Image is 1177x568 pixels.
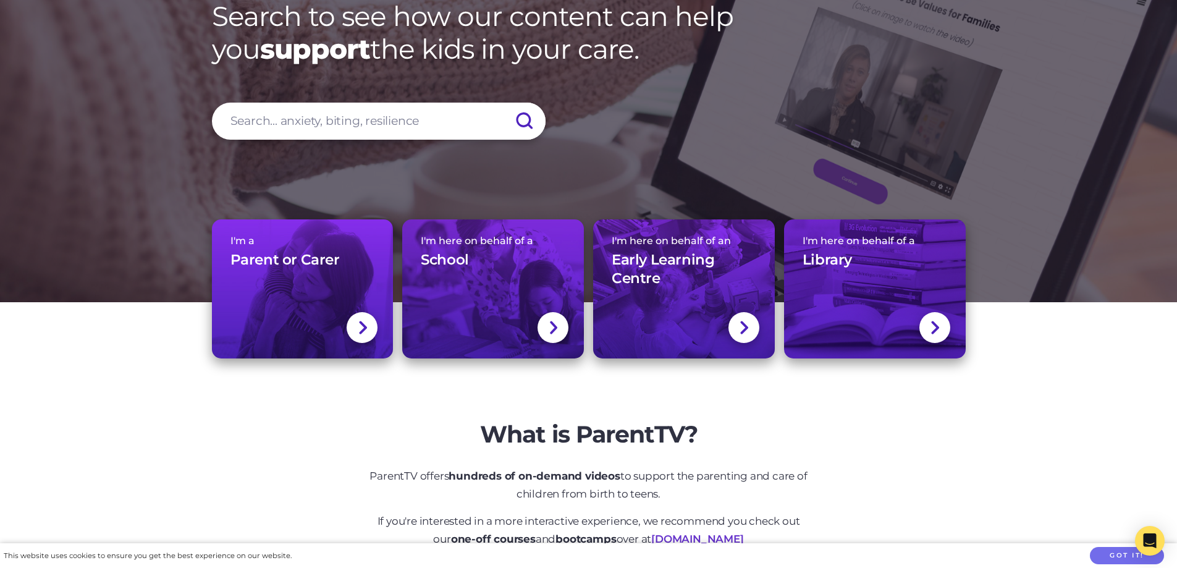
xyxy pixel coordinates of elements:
[421,235,565,247] span: I'm here on behalf of a
[803,235,947,247] span: I'm here on behalf of a
[803,251,852,269] h3: Library
[612,235,756,247] span: I'm here on behalf of an
[451,533,536,545] strong: one-off courses
[357,512,821,548] p: If you're interested in a more interactive experience, we recommend you check out our and over at
[260,32,370,66] strong: support
[549,320,558,336] img: svg+xml;base64,PHN2ZyBlbmFibGUtYmFja2dyb3VuZD0ibmV3IDAgMCAxNC44IDI1LjciIHZpZXdCb3g9IjAgMCAxNC44ID...
[555,533,616,545] strong: bootcamps
[212,219,394,358] a: I'm aParent or Carer
[358,320,367,336] img: svg+xml;base64,PHN2ZyBlbmFibGUtYmFja2dyb3VuZD0ibmV3IDAgMCAxNC44IDI1LjciIHZpZXdCb3g9IjAgMCAxNC44ID...
[4,549,292,562] div: This website uses cookies to ensure you get the best experience on our website.
[449,470,620,482] strong: hundreds of on-demand videos
[784,219,966,358] a: I'm here on behalf of aLibrary
[593,219,775,358] a: I'm here on behalf of anEarly Learning Centre
[357,467,821,503] p: ParentTV offers to support the parenting and care of children from birth to teens.
[612,251,756,288] h3: Early Learning Centre
[212,103,546,140] input: Search... anxiety, biting, resilience
[357,420,821,449] h2: What is ParentTV?
[739,320,748,336] img: svg+xml;base64,PHN2ZyBlbmFibGUtYmFja2dyb3VuZD0ibmV3IDAgMCAxNC44IDI1LjciIHZpZXdCb3g9IjAgMCAxNC44ID...
[421,251,469,269] h3: School
[230,251,340,269] h3: Parent or Carer
[402,219,584,358] a: I'm here on behalf of aSchool
[1135,526,1165,556] div: Open Intercom Messenger
[502,103,546,140] input: Submit
[651,533,743,545] a: [DOMAIN_NAME]
[230,235,375,247] span: I'm a
[1090,547,1164,565] button: Got it!
[930,320,939,336] img: svg+xml;base64,PHN2ZyBlbmFibGUtYmFja2dyb3VuZD0ibmV3IDAgMCAxNC44IDI1LjciIHZpZXdCb3g9IjAgMCAxNC44ID...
